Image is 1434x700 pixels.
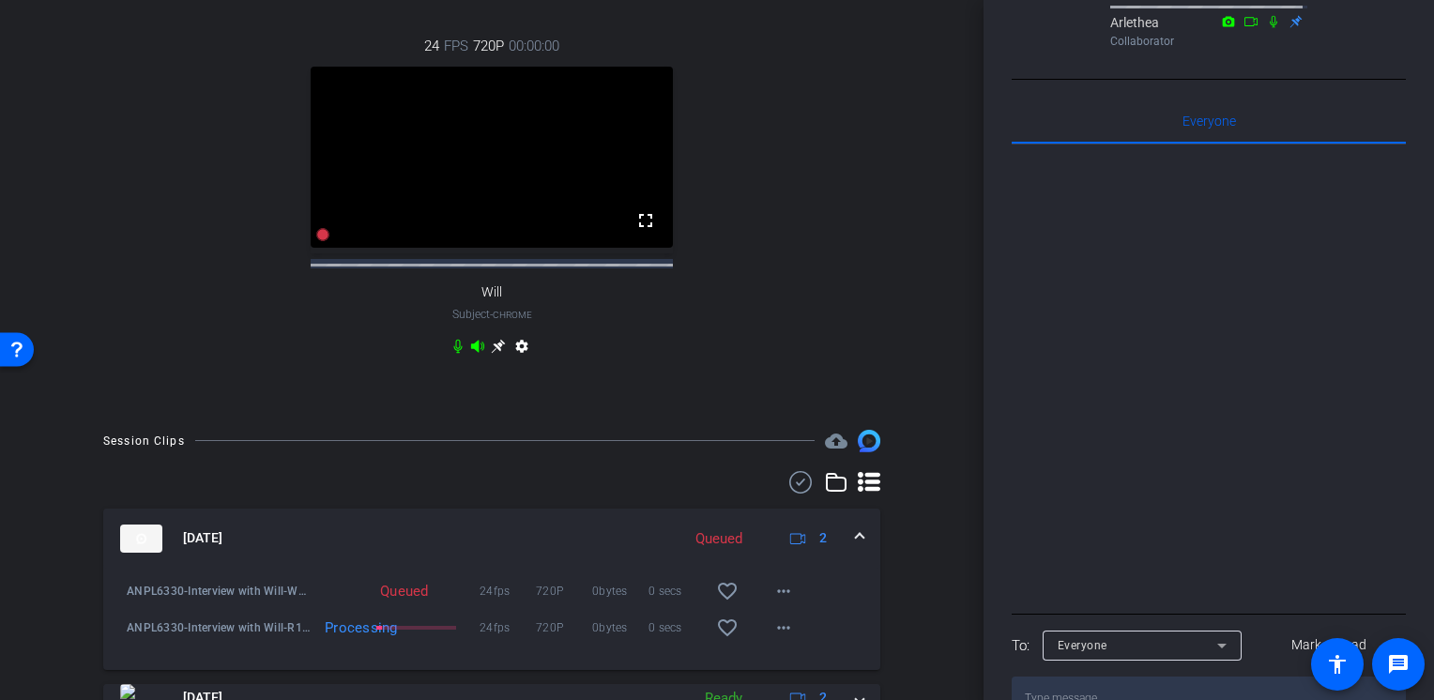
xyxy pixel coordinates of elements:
[1058,639,1107,652] span: Everyone
[103,569,880,670] div: thumb-nail[DATE]Queued2
[103,509,880,569] mat-expansion-panel-header: thumb-nail[DATE]Queued2
[490,308,493,321] span: -
[481,284,502,300] span: Will
[120,525,162,553] img: thumb-nail
[825,430,847,452] mat-icon: cloud_upload
[1387,653,1410,676] mat-icon: message
[473,36,504,56] span: 720P
[1012,635,1030,657] div: To:
[648,618,705,637] span: 0 secs
[819,528,827,548] span: 2
[1182,114,1236,128] span: Everyone
[511,339,533,361] mat-icon: settings
[1326,653,1349,676] mat-icon: accessibility
[592,618,648,637] span: 0bytes
[648,582,705,601] span: 0 secs
[444,36,468,56] span: FPS
[424,36,439,56] span: 24
[480,618,536,637] span: 24fps
[716,580,739,602] mat-icon: favorite_border
[536,582,592,601] span: 720P
[183,528,222,548] span: [DATE]
[1291,635,1366,655] span: Mark all read
[772,616,795,639] mat-icon: more_horiz
[127,582,312,601] span: ANPL6330-Interview with Will-W1-2025-09-12-10-10-40-020-1
[1110,33,1307,50] div: Collaborator
[825,430,847,452] span: Destinations for your clips
[493,310,532,320] span: Chrome
[716,616,739,639] mat-icon: favorite_border
[371,582,421,601] div: Queued
[772,580,795,602] mat-icon: more_horiz
[509,36,559,56] span: 00:00:00
[686,528,752,550] div: Queued
[1110,13,1307,50] div: Arlethea
[634,209,657,232] mat-icon: fullscreen
[315,618,370,637] div: Processing
[536,618,592,637] span: 720P
[103,432,185,450] div: Session Clips
[127,618,312,637] span: ANPL6330-Interview with Will-R1-2025-09-12-10-10-40-020-0
[452,306,532,323] span: Subject
[858,430,880,452] img: Session clips
[592,582,648,601] span: 0bytes
[480,582,536,601] span: 24fps
[1253,629,1407,662] button: Mark all read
